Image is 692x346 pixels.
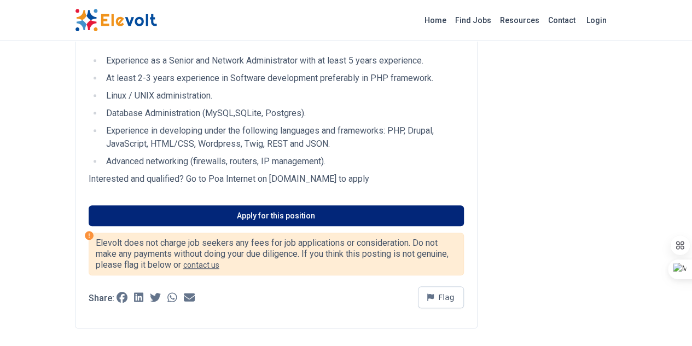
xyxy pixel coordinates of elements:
li: At least 2-3 years experience in Software development preferably in PHP framework. [103,72,464,85]
p: Elevolt does not charge job seekers any fees for job applications or consideration. Do not make a... [96,238,457,270]
button: Flag [418,286,464,308]
li: Advanced networking (firewalls, routers, IP management). [103,155,464,168]
p: Share: [89,294,114,303]
iframe: Chat Widget [637,293,692,346]
li: Experience as a Senior and Network Administrator with at least 5 years experience. [103,54,464,67]
a: Contact [544,11,580,29]
li: Linux / UNIX administration. [103,89,464,102]
li: Database Administration (MySQL,SQLite, Postgres). [103,107,464,120]
a: Login [580,9,613,31]
li: Experience in developing under the following languages and frameworks: PHP, Drupal, JavaScript, H... [103,124,464,151]
a: Find Jobs [451,11,496,29]
a: Apply for this position [89,205,464,226]
a: contact us [183,261,219,269]
a: Home [420,11,451,29]
img: Elevolt [75,9,157,32]
p: Interested and qualified? Go to Poa Internet on [DOMAIN_NAME] to apply [89,172,464,186]
a: Resources [496,11,544,29]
